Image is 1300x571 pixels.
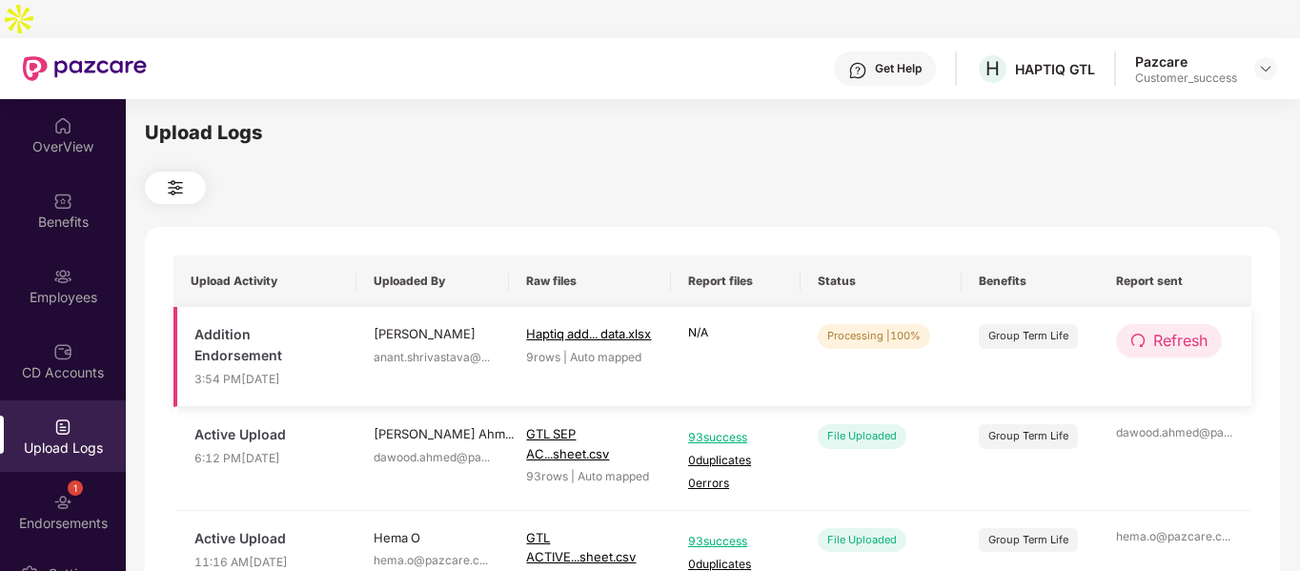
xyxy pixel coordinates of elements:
[848,61,867,80] img: svg+xml;base64,PHN2ZyBpZD0iSGVscC0zMngzMiIgeG1sbnM9Imh0dHA6Ly93d3cudzMub3JnLzIwMDAvc3ZnIiB3aWR0aD...
[688,429,783,447] span: 93 success
[374,424,492,443] div: [PERSON_NAME] Ahm
[1258,61,1273,76] img: svg+xml;base64,PHN2ZyBpZD0iRHJvcGRvd24tMzJ4MzIiIHhtbG5zPSJodHRwOi8vd3d3LnczLm9yZy8yMDAwL3N2ZyIgd2...
[481,450,490,464] span: ...
[988,328,1068,344] div: Group Term Life
[818,324,930,348] div: Processing
[801,255,963,307] th: Status
[1224,425,1232,439] span: ...
[688,452,783,470] span: 0 duplicates
[688,533,783,551] span: 93 success
[173,255,356,307] th: Upload Activity
[53,493,72,512] img: svg+xml;base64,PHN2ZyBpZD0iRW5kb3JzZW1lbnRzIiB4bWxucz0iaHR0cDovL3d3dy53My5vcmcvMjAwMC9zdmciIHdpZH...
[1130,333,1146,350] span: redo
[505,426,514,441] span: ...
[818,424,906,448] div: File Uploaded
[479,553,488,567] span: ...
[509,255,671,307] th: Raw files
[563,350,567,364] span: |
[374,349,492,367] div: anant.shrivastava@
[374,528,492,547] div: Hema O
[578,469,649,483] span: Auto mapped
[570,350,641,364] span: Auto mapped
[875,61,922,76] div: Get Help
[145,118,1280,148] div: Upload Logs
[194,450,339,468] span: 6:12 PM[DATE]
[374,552,492,570] div: hema.o@pazcare.c
[1015,60,1095,78] div: HAPTIQ GTL
[571,469,575,483] span: |
[526,530,636,564] span: GTL ACTIVE...sheet.csv
[1135,71,1237,86] div: Customer_success
[194,371,339,389] span: 3:54 PM[DATE]
[985,57,1000,80] span: H
[688,324,783,342] p: N/A
[671,255,801,307] th: Report files
[526,350,560,364] span: 9 rows
[962,255,1098,307] th: Benefits
[194,424,339,445] span: Active Upload
[53,418,72,437] img: svg+xml;base64,PHN2ZyBpZD0iVXBsb2FkX0xvZ3MiIGRhdGEtbmFtZT0iVXBsb2FkIExvZ3MiIHhtbG5zPSJodHRwOi8vd3...
[526,326,651,341] span: Haptiq add... data.xlsx
[53,342,72,361] img: svg+xml;base64,PHN2ZyBpZD0iQ0RfQWNjb3VudHMiIGRhdGEtbmFtZT0iQ0QgQWNjb3VudHMiIHhtbG5zPSJodHRwOi8vd3...
[886,329,921,342] span: | 100%
[1153,329,1208,353] span: Refresh
[53,192,72,211] img: svg+xml;base64,PHN2ZyBpZD0iQmVuZWZpdHMiIHhtbG5zPSJodHRwOi8vd3d3LnczLm9yZy8yMDAwL3N2ZyIgd2lkdGg9Ij...
[53,116,72,135] img: svg+xml;base64,PHN2ZyBpZD0iSG9tZSIgeG1sbnM9Imh0dHA6Ly93d3cudzMub3JnLzIwMDAvc3ZnIiB3aWR0aD0iMjAiIG...
[1135,52,1237,71] div: Pazcare
[818,528,906,552] div: File Uploaded
[688,475,783,493] span: 0 errors
[1116,424,1234,442] div: dawood.ahmed@pa
[68,480,83,496] div: 1
[988,428,1068,444] div: Group Term Life
[374,449,492,467] div: dawood.ahmed@pa
[1116,528,1234,546] div: hema.o@pazcare.c
[194,528,339,549] span: Active Upload
[194,324,339,366] span: Addition Endorsement
[1116,324,1222,357] button: redoRefresh
[988,532,1068,548] div: Group Term Life
[526,469,568,483] span: 93 rows
[1222,529,1230,543] span: ...
[481,350,490,364] span: ...
[526,426,609,460] span: GTL SEP AC...sheet.csv
[356,255,509,307] th: Uploaded By
[1099,255,1251,307] th: Report sent
[374,324,492,343] div: [PERSON_NAME]
[164,176,187,199] img: svg+xml;base64,PHN2ZyB4bWxucz0iaHR0cDovL3d3dy53My5vcmcvMjAwMC9zdmciIHdpZHRoPSIyNCIgaGVpZ2h0PSIyNC...
[23,56,147,81] img: New Pazcare Logo
[53,267,72,286] img: svg+xml;base64,PHN2ZyBpZD0iRW1wbG95ZWVzIiB4bWxucz0iaHR0cDovL3d3dy53My5vcmcvMjAwMC9zdmciIHdpZHRoPS...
